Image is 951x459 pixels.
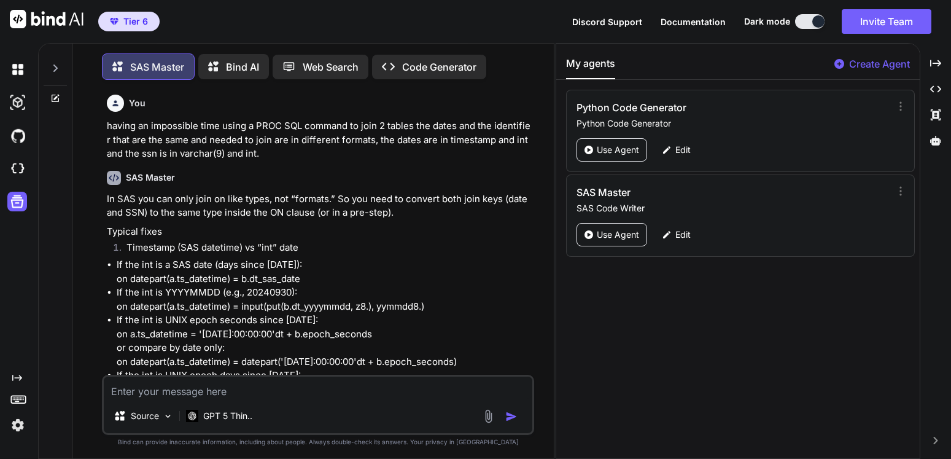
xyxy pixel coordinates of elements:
[7,159,28,179] img: cloudideIcon
[597,144,639,156] p: Use Agent
[117,241,532,258] li: Timestamp (SAS datetime) vs “int” date
[186,410,198,422] img: GPT 5 Thinking High
[597,229,639,241] p: Use Agent
[126,171,175,184] h6: SAS Master
[117,313,532,369] p: If the int is UNIX epoch seconds since [DATE]: on a.ts_datetime = '[DATE]:00:00:00'dt + b.epoch_s...
[7,125,28,146] img: githubDark
[7,415,28,436] img: settings
[107,119,532,161] p: having an impossible time using a PROC SQL command to join 2 tables the dates and the identifier ...
[303,60,359,74] p: Web Search
[576,185,796,200] h3: SAS Master
[102,437,534,447] p: Bind can provide inaccurate information, including about people. Always double-check its answers....
[107,225,532,239] p: Typical fixes
[131,410,159,422] p: Source
[576,202,891,214] p: SAS Code Writer
[129,97,146,109] h6: You
[842,9,931,34] button: Invite Team
[675,229,691,241] p: Edit
[744,15,790,28] span: Dark mode
[572,17,642,27] span: Discord Support
[566,56,615,79] button: My agents
[110,18,118,25] img: premium
[98,12,160,31] button: premiumTier 6
[402,60,476,74] p: Code Generator
[107,192,532,220] p: In SAS you can only join on like types, not “formats.” So you need to convert both join keys (dat...
[576,117,891,130] p: Python Code Generator
[661,17,726,27] span: Documentation
[505,410,518,423] img: icon
[163,411,173,422] img: Pick Models
[117,369,532,396] p: If the int is UNIX epoch days since [DATE]: on datepart(a.ts_datetime) = '[DATE]'d + b.epoch_days
[675,144,691,156] p: Edit
[7,59,28,80] img: darkChat
[130,60,184,74] p: SAS Master
[226,60,259,74] p: Bind AI
[7,92,28,113] img: darkAi-studio
[481,409,495,423] img: attachment
[576,100,796,115] h3: Python Code Generator
[10,10,83,28] img: Bind AI
[117,258,532,286] p: If the int is a SAS date (days since [DATE]): on datepart(a.ts_datetime) = b.dt_sas_date
[203,410,252,422] p: GPT 5 Thin..
[572,15,642,28] button: Discord Support
[117,286,532,313] p: If the int is YYYYMMDD (e.g., 20240930): on datepart(a.ts_datetime) = input(put(b.dt_yyyymmdd, z8...
[661,15,726,28] button: Documentation
[123,15,148,28] span: Tier 6
[849,57,910,71] p: Create Agent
